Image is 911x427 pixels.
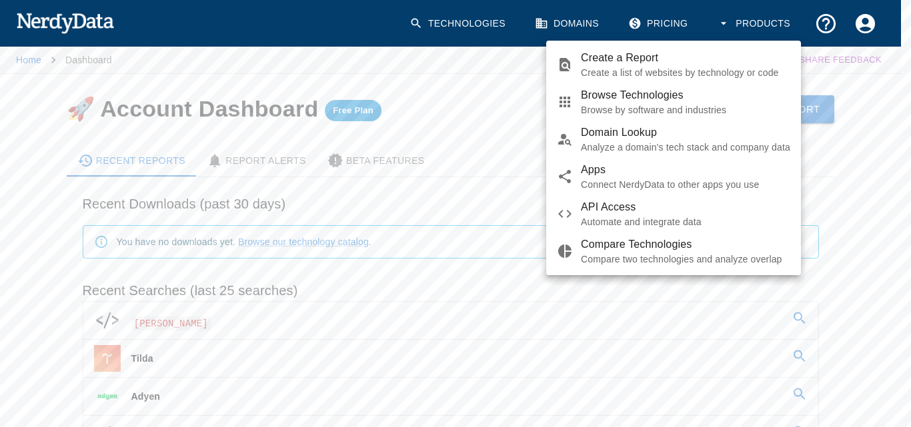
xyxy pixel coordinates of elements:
p: Compare two technologies and analyze overlap [581,252,790,266]
span: API Access [581,199,790,215]
span: Apps [581,162,790,178]
p: Browse by software and industries [581,103,790,117]
span: Domain Lookup [581,125,790,141]
span: Create a Report [581,50,790,66]
p: Create a list of websites by technology or code [581,66,790,79]
p: Analyze a domain's tech stack and company data [581,141,790,154]
p: Connect NerdyData to other apps you use [581,178,790,191]
span: Browse Technologies [581,87,790,103]
span: Compare Technologies [581,236,790,252]
p: Automate and integrate data [581,215,790,228]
